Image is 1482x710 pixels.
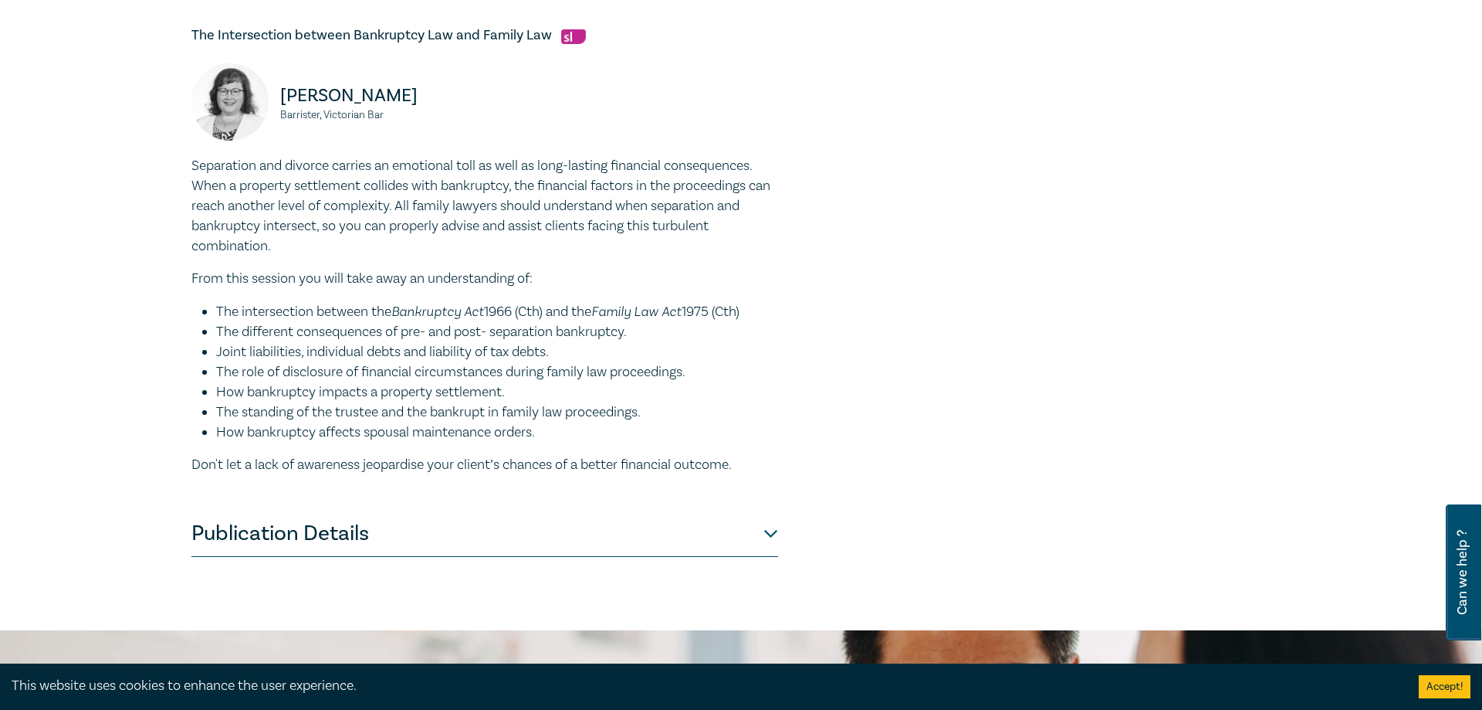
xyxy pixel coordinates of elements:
li: Joint liabilities, individual debts and liability of tax debts. [216,342,778,362]
li: How bankruptcy impacts a property settlement. [216,382,778,403]
div: This website uses cookies to enhance the user experience. [12,676,1396,696]
p: [PERSON_NAME] [280,83,475,108]
em: Bankruptcy Act [391,303,484,319]
h5: The Intersection between Bankruptcy Law and Family Law [191,26,778,45]
p: From this session you will take away an understanding of: [191,269,778,289]
span: Can we help ? [1455,514,1470,631]
em: Family Law Act [591,303,682,319]
li: The standing of the trustee and the bankrupt in family law proceedings. [216,403,778,423]
li: The intersection between the 1966 (Cth) and the 1975 (Cth) [216,301,778,322]
button: Publication Details [191,511,778,557]
li: The different consequences of pre- and post- separation bankruptcy. [216,322,778,342]
p: Separation and divorce carries an emotional toll as well as long-lasting financial consequences. ... [191,156,778,256]
li: The role of disclosure of financial circumstances during family law proceedings. [216,362,778,382]
button: Accept cookies [1419,675,1470,698]
p: Don't let a lack of awareness jeopardise your client’s chances of a better financial outcome. [191,455,778,475]
li: How bankruptcy affects spousal maintenance orders. [216,423,778,443]
img: Substantive Law [561,29,586,44]
small: Barrister, Victorian Bar [280,110,475,121]
img: Emma Swart [191,63,269,141]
